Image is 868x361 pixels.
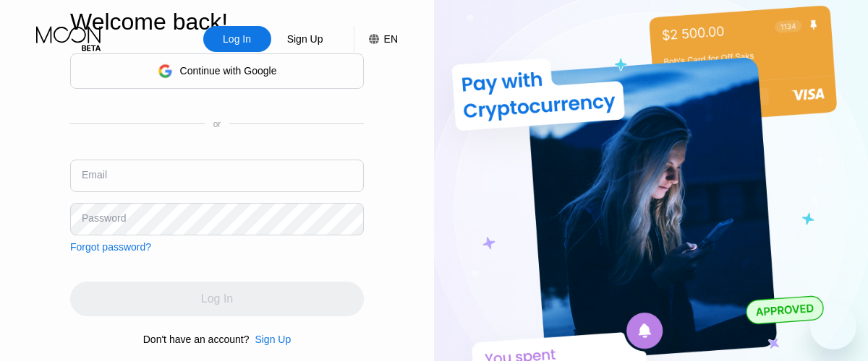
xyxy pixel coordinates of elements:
div: Sign Up [286,32,325,46]
div: Forgot password? [70,241,151,253]
div: Continue with Google [70,53,364,89]
div: Sign Up [255,334,291,345]
div: Don't have an account? [143,334,250,345]
div: Log In [203,26,271,52]
div: EN [384,33,398,45]
div: Sign Up [249,334,291,345]
iframe: Button to launch messaging window [810,303,856,349]
div: EN [354,26,398,52]
div: Password [82,212,126,224]
div: Sign Up [271,26,339,52]
div: Continue with Google [180,65,277,77]
div: or [213,119,221,129]
div: Log In [221,32,252,46]
div: Email [82,169,107,180]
